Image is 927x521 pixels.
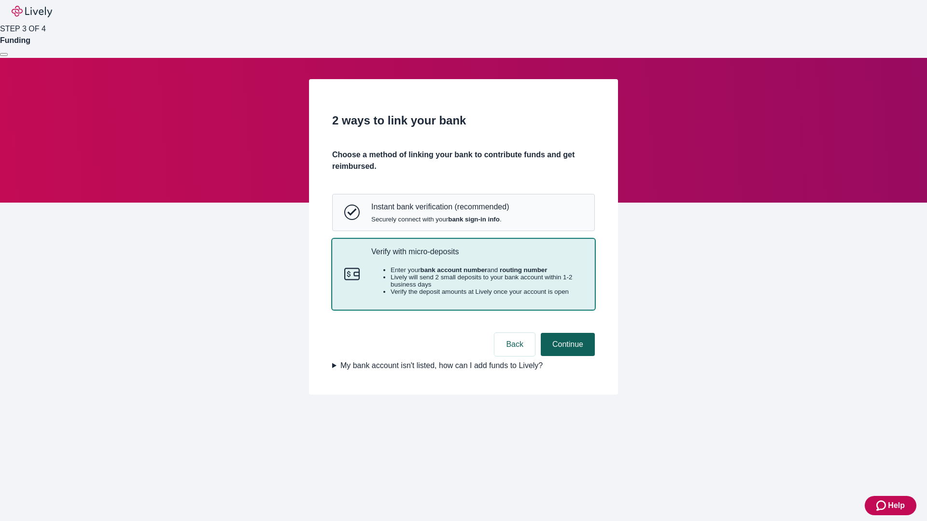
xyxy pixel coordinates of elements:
span: Help [888,500,905,511]
summary: My bank account isn't listed, how can I add funds to Lively? [332,360,595,371]
p: Instant bank verification (recommended) [371,202,509,211]
li: Enter your and [391,266,583,274]
span: Securely connect with your . [371,216,509,223]
li: Lively will send 2 small deposits to your bank account within 1-2 business days [391,274,583,288]
h2: 2 ways to link your bank [332,112,595,129]
button: Back [494,333,535,356]
p: Verify with micro-deposits [371,247,583,256]
button: Zendesk support iconHelp [865,496,916,515]
button: Instant bank verificationInstant bank verification (recommended)Securely connect with yourbank si... [333,194,594,230]
button: Continue [541,333,595,356]
svg: Micro-deposits [344,266,360,282]
h4: Choose a method of linking your bank to contribute funds and get reimbursed. [332,149,595,172]
button: Micro-depositsVerify with micro-depositsEnter yourbank account numberand routing numberLively wil... [333,239,594,310]
strong: bank sign-in info [448,216,500,223]
svg: Instant bank verification [344,205,360,220]
strong: routing number [500,266,547,274]
img: Lively [12,6,52,17]
svg: Zendesk support icon [876,500,888,511]
strong: bank account number [421,266,488,274]
li: Verify the deposit amounts at Lively once your account is open [391,288,583,295]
